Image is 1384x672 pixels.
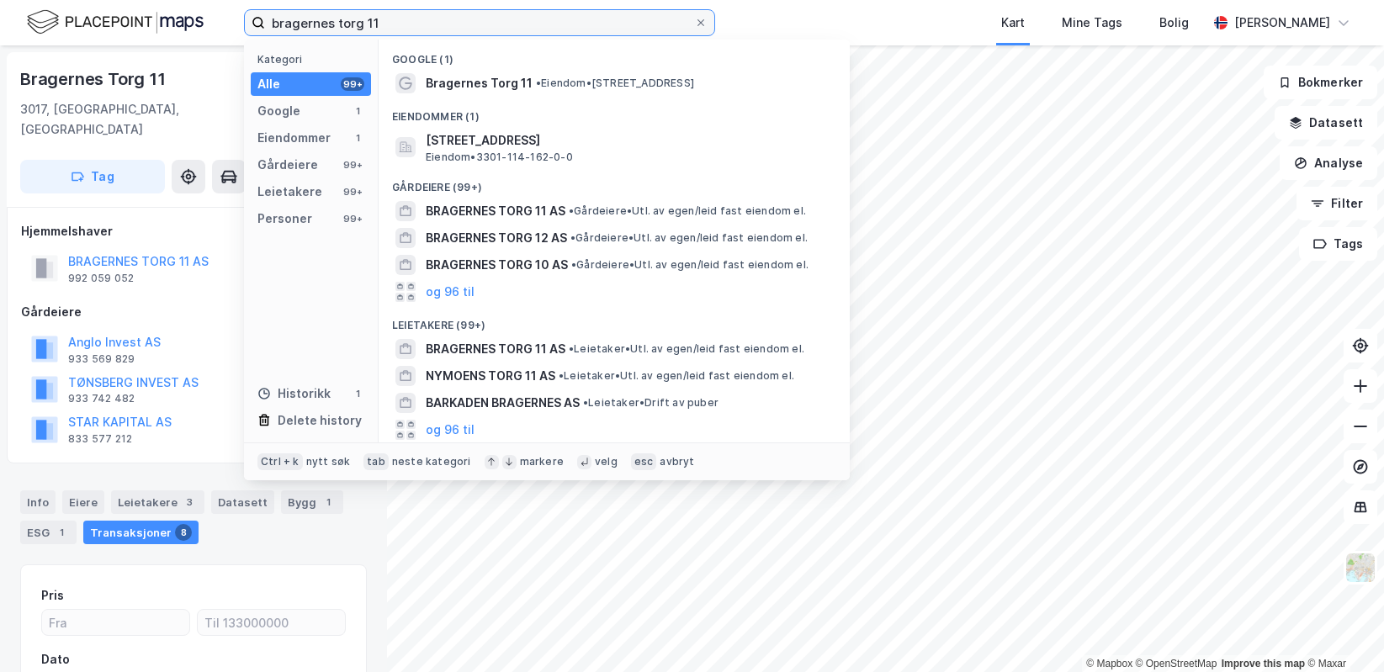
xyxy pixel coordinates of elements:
div: Gårdeiere [257,155,318,175]
input: Fra [42,610,189,635]
div: 1 [320,494,337,511]
div: 1 [351,387,364,400]
div: 3 [181,494,198,511]
div: Datasett [211,490,274,514]
div: esc [631,453,657,470]
div: 99+ [341,77,364,91]
div: Leietakere [111,490,204,514]
div: Eiere [62,490,104,514]
div: nytt søk [306,455,351,468]
div: Gårdeiere [21,302,366,322]
iframe: Chat Widget [1300,591,1384,672]
div: Personer [257,209,312,229]
div: Google (1) [379,40,850,70]
div: 3017, [GEOGRAPHIC_DATA], [GEOGRAPHIC_DATA] [20,99,271,140]
button: Datasett [1275,106,1377,140]
button: Tag [20,160,165,193]
div: Eiendommer [257,128,331,148]
div: avbryt [660,455,694,468]
div: Google [257,101,300,121]
a: Improve this map [1222,658,1305,669]
span: Leietaker • Drift av puber [583,396,719,410]
img: logo.f888ab2527a4732fd821a326f86c7f29.svg [27,8,204,37]
span: Leietaker • Utl. av egen/leid fast eiendom el. [559,369,794,383]
input: Søk på adresse, matrikkel, gårdeiere, leietakere eller personer [265,10,694,35]
div: Eiendommer (1) [379,97,850,127]
div: Delete history [278,410,362,431]
div: Mine Tags [1062,13,1122,33]
span: BARKADEN BRAGERNES AS [426,393,580,413]
button: og 96 til [426,420,475,440]
div: Dato [41,649,70,669]
div: velg [595,455,618,468]
button: og 96 til [426,282,475,302]
span: Gårdeiere • Utl. av egen/leid fast eiendom el. [569,204,806,218]
div: Bragernes Torg 11 [20,66,169,93]
div: Historikk [257,384,331,404]
span: Gårdeiere • Utl. av egen/leid fast eiendom el. [570,231,808,245]
div: Kart [1001,13,1025,33]
div: 833 577 212 [68,432,132,446]
span: Bragernes Torg 11 [426,73,533,93]
input: Til 133000000 [198,610,345,635]
div: Transaksjoner [83,521,199,544]
div: Info [20,490,56,514]
div: 99+ [341,158,364,172]
div: [PERSON_NAME] [1234,13,1330,33]
div: 99+ [341,185,364,198]
div: Hjemmelshaver [21,221,366,241]
span: BRAGERNES TORG 11 AS [426,201,565,221]
span: Eiendom • 3301-114-162-0-0 [426,151,573,164]
span: NYMOENS TORG 11 AS [426,366,555,386]
a: OpenStreetMap [1136,658,1217,669]
div: Alle [257,74,280,94]
div: Bygg [281,490,343,514]
button: Analyse [1280,146,1377,180]
div: 992 059 052 [68,272,134,285]
span: • [570,231,575,244]
div: 99+ [341,212,364,225]
button: Bokmerker [1264,66,1377,99]
div: Leietakere [257,182,322,202]
span: • [583,396,588,409]
div: 1 [351,131,364,145]
div: Gårdeiere (99+) [379,167,850,198]
button: Filter [1297,187,1377,220]
div: Pris [41,585,64,606]
span: Leietaker • Utl. av egen/leid fast eiendom el. [569,342,804,356]
div: 8 [175,524,192,541]
span: Gårdeiere • Utl. av egen/leid fast eiendom el. [571,258,809,272]
div: 933 569 829 [68,352,135,366]
span: BRAGERNES TORG 12 AS [426,228,567,248]
img: Z [1344,552,1376,584]
span: BRAGERNES TORG 11 AS [426,339,565,359]
span: • [571,258,576,271]
a: Mapbox [1086,658,1132,669]
button: Tags [1299,227,1377,261]
div: 1 [351,104,364,118]
div: Leietakere (99+) [379,305,850,336]
div: Bolig [1159,13,1189,33]
div: Ctrl + k [257,453,303,470]
span: • [569,342,574,355]
span: [STREET_ADDRESS] [426,130,830,151]
div: 933 742 482 [68,392,135,405]
div: Kategori [257,53,371,66]
span: • [559,369,564,382]
span: Eiendom • [STREET_ADDRESS] [536,77,694,90]
span: • [536,77,541,89]
div: neste kategori [392,455,471,468]
div: ESG [20,521,77,544]
span: BRAGERNES TORG 10 AS [426,255,568,275]
div: markere [520,455,564,468]
span: • [569,204,574,217]
div: tab [363,453,389,470]
div: 1 [53,524,70,541]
